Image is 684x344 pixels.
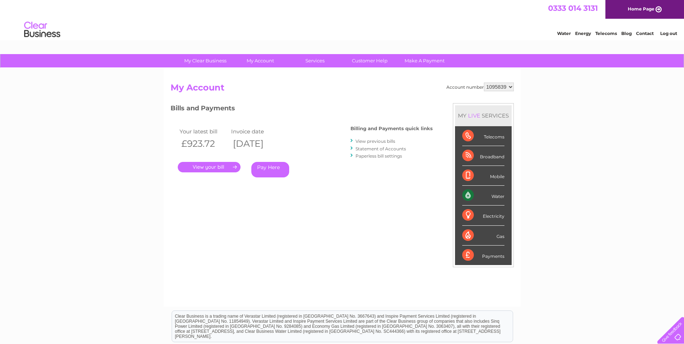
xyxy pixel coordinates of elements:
[24,19,61,41] img: logo.png
[621,31,632,36] a: Blog
[446,83,514,91] div: Account number
[462,166,504,186] div: Mobile
[557,31,571,36] a: Water
[356,146,406,151] a: Statement of Accounts
[636,31,654,36] a: Contact
[229,136,281,151] th: [DATE]
[462,246,504,265] div: Payments
[178,136,230,151] th: £923.72
[178,127,230,136] td: Your latest bill
[251,162,289,177] a: Pay Here
[340,54,400,67] a: Customer Help
[285,54,345,67] a: Services
[462,186,504,206] div: Water
[171,103,433,116] h3: Bills and Payments
[467,112,482,119] div: LIVE
[455,105,512,126] div: MY SERVICES
[462,226,504,246] div: Gas
[462,126,504,146] div: Telecoms
[548,4,598,13] a: 0333 014 3131
[171,83,514,96] h2: My Account
[575,31,591,36] a: Energy
[595,31,617,36] a: Telecoms
[229,127,281,136] td: Invoice date
[178,162,240,172] a: .
[356,153,402,159] a: Paperless bill settings
[172,4,513,35] div: Clear Business is a trading name of Verastar Limited (registered in [GEOGRAPHIC_DATA] No. 3667643...
[462,146,504,166] div: Broadband
[395,54,454,67] a: Make A Payment
[350,126,433,131] h4: Billing and Payments quick links
[356,138,395,144] a: View previous bills
[660,31,677,36] a: Log out
[462,206,504,225] div: Electricity
[230,54,290,67] a: My Account
[176,54,235,67] a: My Clear Business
